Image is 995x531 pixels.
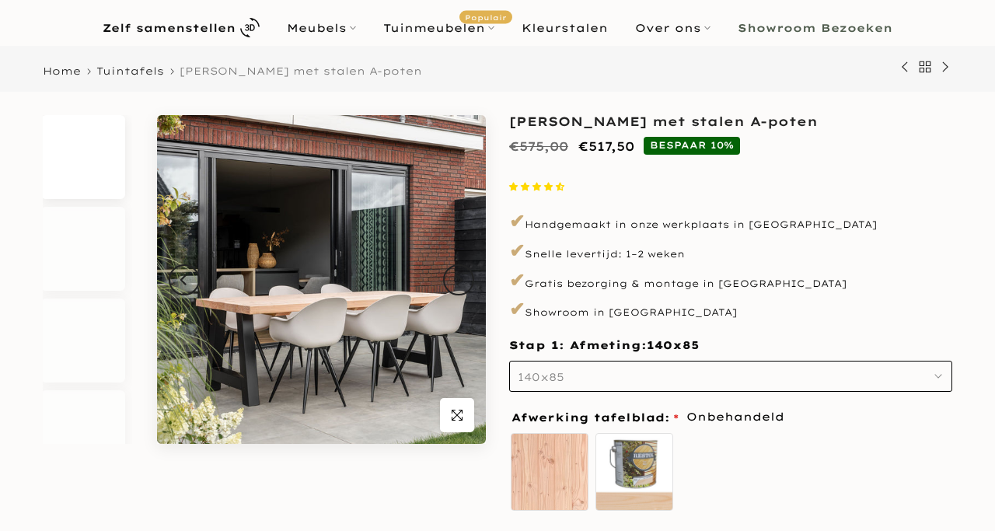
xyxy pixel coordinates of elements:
a: Showroom Bezoeken [724,19,906,37]
span: [PERSON_NAME] met stalen A-poten [180,65,422,77]
span: Afwerking tafelblad: [511,412,679,423]
span: 4.50 stars [509,181,568,192]
ins: €517,50 [578,135,634,158]
a: Meubels [274,19,370,37]
h1: [PERSON_NAME] met stalen A-poten [509,115,952,128]
a: Kleurstalen [508,19,622,37]
a: TuinmeubelenPopulair [370,19,508,37]
a: Home [43,66,81,76]
span: 140x85 [518,370,564,384]
a: Over ons [622,19,724,37]
p: Snelle levertijd: 1–2 weken [509,238,952,264]
span: ✔ [509,268,525,292]
span: Onbehandeld [686,407,784,427]
button: Previous [169,264,200,295]
p: Gratis bezorging & montage in [GEOGRAPHIC_DATA] [509,267,952,294]
span: ✔ [509,297,525,320]
span: ✔ [509,239,525,262]
del: €575,00 [509,138,568,154]
button: Next [443,264,474,295]
b: Showroom Bezoeken [738,23,892,33]
p: Showroom in [GEOGRAPHIC_DATA] [509,296,952,323]
span: BESPAAR 10% [644,137,740,154]
a: Tuintafels [96,66,164,76]
span: Stap 1: Afmeting: [509,338,699,352]
p: Handgemaakt in onze werkplaats in [GEOGRAPHIC_DATA] [509,208,952,235]
button: 140x85 [509,361,952,392]
span: 140x85 [647,338,699,354]
b: Zelf samenstellen [103,23,236,33]
span: ✔ [509,209,525,232]
img: Tuintafel douglas met stalen A-poten zwart | Luca tuinstoel sand [157,115,486,444]
span: Populair [459,10,512,23]
a: Zelf samenstellen [89,14,274,41]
